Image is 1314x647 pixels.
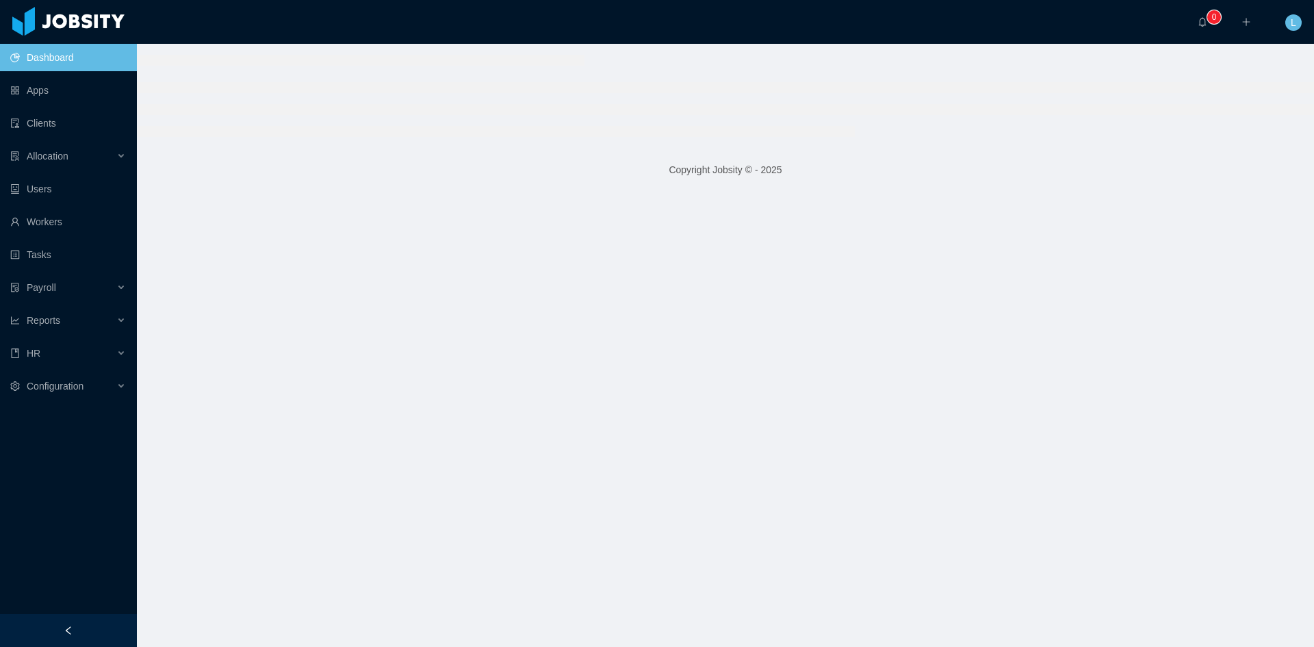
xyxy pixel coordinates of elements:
[10,77,126,104] a: icon: appstoreApps
[27,315,60,326] span: Reports
[1207,10,1221,24] sup: 0
[10,44,126,71] a: icon: pie-chartDashboard
[137,147,1314,194] footer: Copyright Jobsity © - 2025
[1241,17,1251,27] i: icon: plus
[27,381,83,392] span: Configuration
[1291,14,1296,31] span: L
[10,110,126,137] a: icon: auditClients
[1198,17,1207,27] i: icon: bell
[10,151,20,161] i: icon: solution
[27,151,68,162] span: Allocation
[10,316,20,325] i: icon: line-chart
[10,381,20,391] i: icon: setting
[27,282,56,293] span: Payroll
[10,283,20,292] i: icon: file-protect
[10,175,126,203] a: icon: robotUsers
[27,348,40,359] span: HR
[10,241,126,268] a: icon: profileTasks
[10,348,20,358] i: icon: book
[10,208,126,236] a: icon: userWorkers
